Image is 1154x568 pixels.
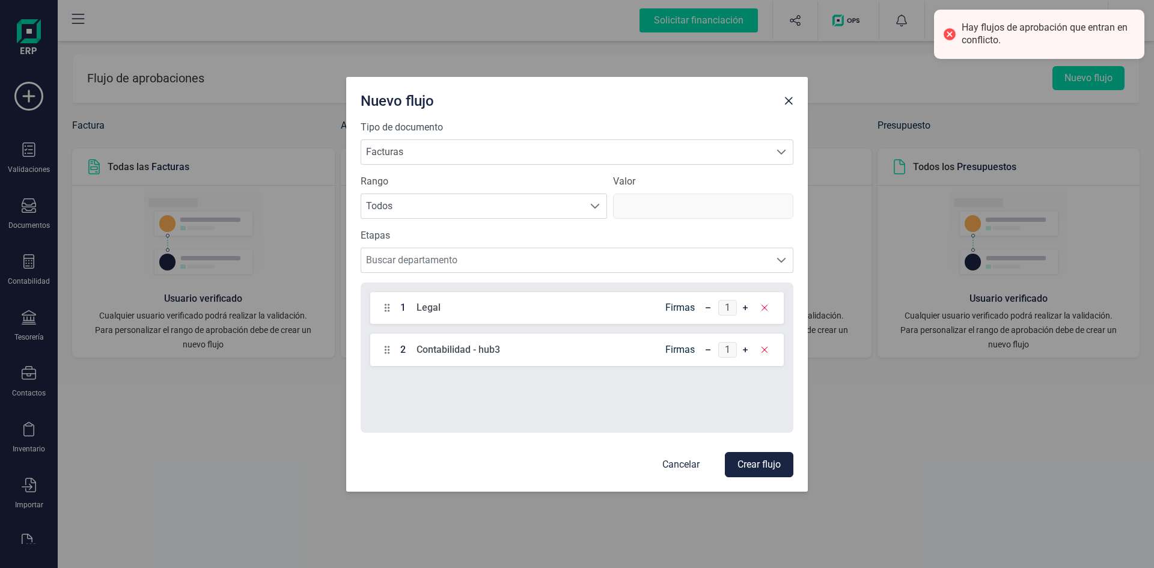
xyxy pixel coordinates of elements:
span: 2 [400,343,406,357]
label: Etapas [361,228,390,243]
h6: Firmas [665,299,695,316]
div: 1LegalFirmas1 [361,292,793,325]
div: Hay flujos de aprobación que entran en conflicto. [962,22,1135,47]
h6: Firmas [665,341,695,358]
button: Close [779,91,798,111]
span: Todos [361,194,584,218]
span: Buscar departamento [361,248,770,272]
span: 1 [718,300,737,316]
p: Cancelar [662,457,700,472]
span: 1 [718,342,737,358]
span: 1 [400,301,406,315]
div: 2Contabilidad - hub3Firmas1 [361,334,793,366]
label: Tipo de documento [361,120,443,135]
div: Nuevo flujo [356,87,779,111]
span: Legal [417,301,441,315]
label: Rango [361,174,607,189]
span: Contabilidad - hub3 [417,343,500,357]
label: Valor [613,174,793,189]
button: Crear flujo [725,452,793,477]
span: Facturas [361,140,770,164]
